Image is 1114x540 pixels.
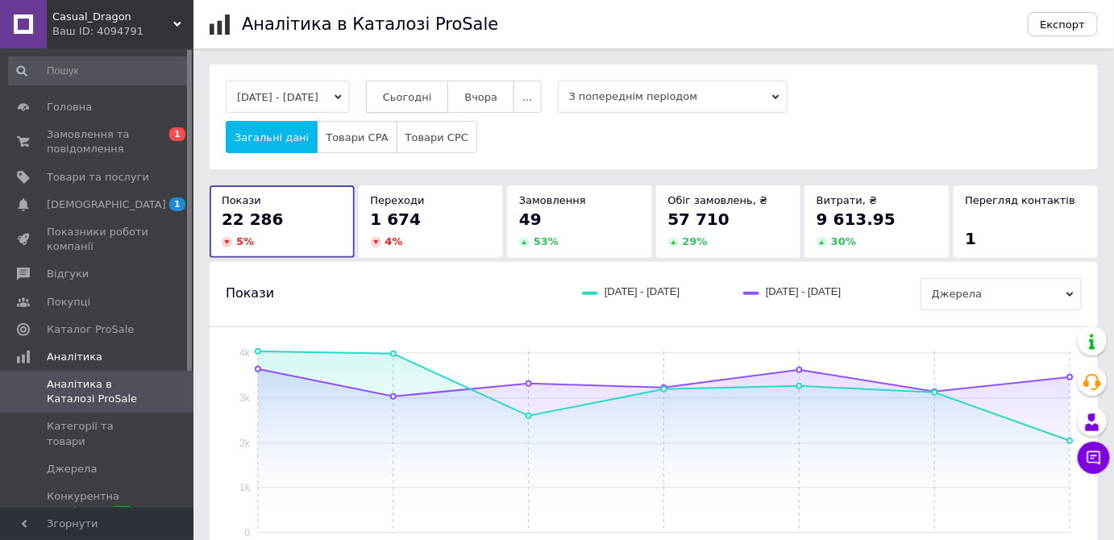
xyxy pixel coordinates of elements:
span: 29 % [683,235,708,247]
button: Сьогодні [366,81,449,113]
button: Товари CPC [397,121,477,153]
span: ... [522,91,532,103]
span: 4 % [385,235,403,247]
span: Відгуки [47,267,89,281]
text: 3k [239,393,251,404]
h1: Аналітика в Каталозі ProSale [242,15,498,34]
span: З попереднім періодом [558,81,788,113]
span: 5 % [236,235,254,247]
span: 1 [169,127,185,141]
input: Пошук [8,56,190,85]
text: 0 [244,527,250,538]
span: Перегляд контактів [966,194,1076,206]
span: 1 [169,197,185,211]
span: Вчора [464,91,497,103]
text: 4k [239,347,251,359]
span: Замовлення [519,194,586,206]
span: Конкурентна аналітика [47,489,149,518]
span: 22 286 [222,210,284,229]
span: 53 % [534,235,559,247]
span: [DEMOGRAPHIC_DATA] [47,197,166,212]
span: Експорт [1041,19,1086,31]
span: 49 [519,210,542,229]
button: Експорт [1028,12,1099,36]
span: Покупці [47,295,90,309]
span: Аналітика в Каталозі ProSale [47,377,149,406]
span: Витрати, ₴ [817,194,878,206]
span: 30 % [831,235,856,247]
button: Вчора [447,81,514,113]
button: Товари CPA [317,121,397,153]
span: Casual_Dragon [52,10,173,24]
span: Джерела [921,278,1082,310]
span: Покази [226,285,274,302]
span: Сьогодні [383,91,432,103]
span: Обіг замовлень, ₴ [668,194,768,206]
span: 9 613.95 [817,210,896,229]
div: Ваш ID: 4094791 [52,24,193,39]
span: Джерела [47,462,97,476]
button: [DATE] - [DATE] [226,81,350,113]
text: 2k [239,438,251,449]
span: Товари CPC [405,131,468,143]
span: Каталог ProSale [47,322,134,337]
span: Замовлення та повідомлення [47,127,149,156]
span: Товари та послуги [47,170,149,185]
span: Головна [47,100,92,114]
span: Загальні дані [235,131,309,143]
span: Категорії та товари [47,419,149,448]
span: 1 674 [371,210,422,229]
span: Показники роботи компанії [47,225,149,254]
button: Чат з покупцем [1078,442,1110,474]
span: Аналітика [47,350,102,364]
button: ... [513,81,541,113]
span: Товари CPA [326,131,388,143]
span: 57 710 [668,210,730,229]
text: 1k [239,482,251,493]
button: Загальні дані [226,121,318,153]
span: 1 [966,229,977,248]
span: Переходи [371,194,425,206]
span: Покази [222,194,261,206]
